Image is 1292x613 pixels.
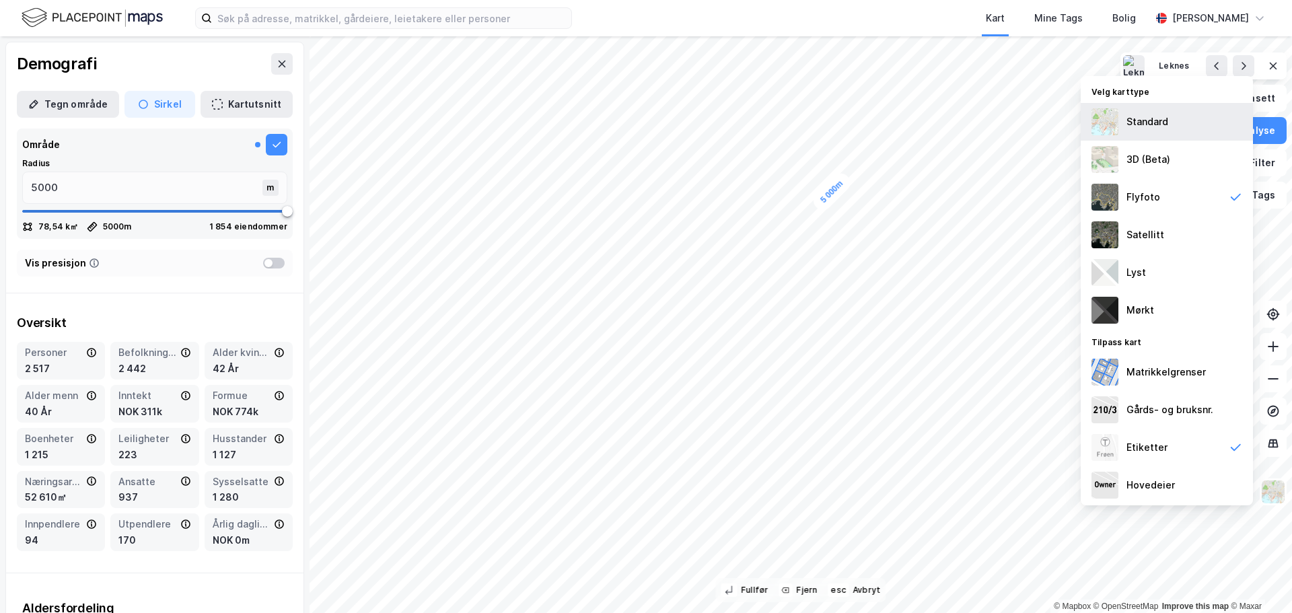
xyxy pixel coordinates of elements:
img: cadastreKeys.547ab17ec502f5a4ef2b.jpeg [1091,396,1118,423]
div: Formue [213,388,271,404]
div: Boenheter [25,431,83,447]
div: Utpendlere [118,516,177,532]
div: Oversikt [17,315,293,331]
img: Z [1091,108,1118,135]
img: luj3wr1y2y3+OchiMxRmMxRlscgabnMEmZ7DJGWxyBpucwSZnsMkZbHIGm5zBJmewyRlscgabnMEmZ7DJGWxyBpucwSZnsMkZ... [1091,259,1118,286]
div: Tilpass kart [1081,329,1253,353]
div: Område [22,137,60,153]
a: Improve this map [1162,602,1229,611]
div: Kontrollprogram for chat [1225,548,1292,613]
img: Z [1091,434,1118,461]
div: 2 517 [25,361,97,377]
div: Ansatte [118,474,177,490]
img: Z [1091,146,1118,173]
div: Husstander [213,431,271,447]
div: Alder menn [25,388,83,404]
div: Inntekt [118,388,177,404]
div: 52 610㎡ [25,489,97,505]
a: Mapbox [1054,602,1091,611]
input: Søk på adresse, matrikkel, gårdeiere, leietakere eller personer [212,8,571,28]
div: Standard [1126,114,1168,130]
img: 9k= [1091,221,1118,248]
div: [PERSON_NAME] [1172,10,1249,26]
div: Lyst [1126,264,1146,281]
div: 1 854 eiendommer [209,221,287,232]
div: Personer [25,345,83,361]
div: Kart [986,10,1005,26]
a: OpenStreetMap [1093,602,1159,611]
div: Etiketter [1126,439,1168,456]
div: 1 127 [213,447,285,463]
div: 1 280 [213,489,285,505]
img: Leknes [1123,55,1145,77]
input: m [23,172,265,203]
div: Velg karttype [1081,79,1253,103]
div: 40 År [25,404,97,420]
div: Radius [22,158,287,169]
button: Kartutsnitt [201,91,293,118]
img: nCdM7BzjoCAAAAAElFTkSuQmCC [1091,297,1118,324]
div: 223 [118,447,190,463]
div: 42 År [213,361,285,377]
div: Vis presisjon [25,255,86,271]
div: Demografi [17,53,96,75]
div: NOK 774k [213,404,285,420]
div: Innpendlere [25,516,83,532]
div: 3D (Beta) [1126,151,1170,168]
img: logo.f888ab2527a4732fd821a326f86c7f29.svg [22,6,163,30]
button: Tegn område [17,91,119,118]
div: 170 [118,532,190,548]
div: Næringsareal [25,474,83,490]
div: Flyfoto [1126,189,1160,205]
div: Mine Tags [1034,10,1083,26]
div: Mørkt [1126,302,1154,318]
div: Matrikkelgrenser [1126,364,1206,380]
div: Map marker [810,170,854,214]
div: m [262,180,279,196]
div: Leiligheter [118,431,177,447]
iframe: Chat Widget [1225,548,1292,613]
div: NOK 0m [213,532,285,548]
div: 937 [118,489,190,505]
img: Z [1260,479,1286,505]
button: Filter [1222,149,1287,176]
button: Tags [1224,182,1287,209]
img: Z [1091,184,1118,211]
div: Befolkning dagtid [118,345,177,361]
button: Sirkel [124,91,195,118]
div: Leknes [1159,61,1189,72]
div: 78,54 k㎡ [38,221,79,232]
img: majorOwner.b5e170eddb5c04bfeeff.jpeg [1091,472,1118,499]
div: Satellitt [1126,227,1164,243]
div: 94 [25,532,97,548]
div: NOK 311k [118,404,190,420]
div: Hovedeier [1126,477,1175,493]
div: Bolig [1112,10,1136,26]
img: cadastreBorders.cfe08de4b5ddd52a10de.jpeg [1091,359,1118,386]
div: Alder kvinner [213,345,271,361]
div: 2 442 [118,361,190,377]
div: Gårds- og bruksnr. [1126,402,1213,418]
div: 1 215 [25,447,97,463]
div: 5000 m [103,221,132,232]
div: Årlig dagligvareforbruk [213,516,271,532]
button: Leknes [1150,55,1198,77]
div: Sysselsatte [213,474,271,490]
